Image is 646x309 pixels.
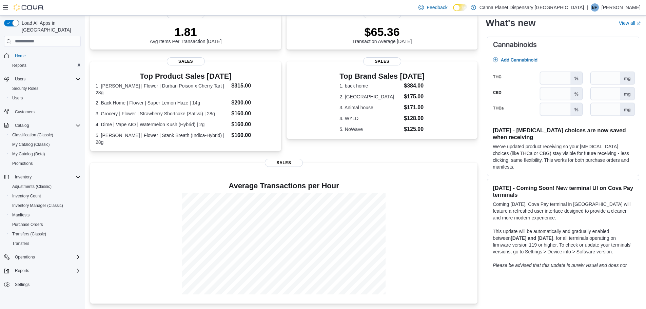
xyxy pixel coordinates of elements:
[7,191,83,201] button: Inventory Count
[9,150,48,158] a: My Catalog (Beta)
[12,121,81,130] span: Catalog
[12,184,52,189] span: Adjustments (Classic)
[96,110,229,117] dt: 3. Grocery | Flower | Strawberry Shortcake (Sativa) | 28g
[15,282,30,287] span: Settings
[404,125,425,133] dd: $125.00
[511,235,553,241] strong: [DATE] and [DATE]
[9,239,32,248] a: Transfers
[12,253,81,261] span: Operations
[9,84,81,93] span: Security Roles
[12,203,63,208] span: Inventory Manager (Classic)
[12,280,81,289] span: Settings
[12,108,81,116] span: Customers
[12,281,32,289] a: Settings
[9,84,41,93] a: Security Roles
[493,228,633,255] p: This update will be automatically and gradually enabled between , for all terminals operating on ...
[12,151,45,157] span: My Catalog (Beta)
[12,95,23,101] span: Users
[637,21,641,25] svg: External link
[15,123,29,128] span: Catalog
[1,107,83,117] button: Customers
[7,61,83,70] button: Reports
[14,4,44,11] img: Cova
[231,110,276,118] dd: $160.00
[12,63,26,68] span: Reports
[15,254,35,260] span: Operations
[339,104,401,111] dt: 3. Animal house
[9,131,56,139] a: Classification (Classic)
[9,61,29,70] a: Reports
[12,193,41,199] span: Inventory Count
[12,241,29,246] span: Transfers
[12,212,30,218] span: Manifests
[339,126,401,133] dt: 5. NoWave
[19,20,81,33] span: Load All Apps in [GEOGRAPHIC_DATA]
[12,231,46,237] span: Transfers (Classic)
[12,267,81,275] span: Reports
[592,3,598,12] span: BP
[12,161,33,166] span: Promotions
[7,210,83,220] button: Manifests
[12,173,81,181] span: Inventory
[352,25,412,39] p: $65.36
[339,72,425,80] h3: Top Brand Sales [DATE]
[493,201,633,221] p: Coming [DATE], Cova Pay terminal in [GEOGRAPHIC_DATA] will feature a refreshed user interface des...
[231,120,276,129] dd: $160.00
[7,93,83,103] button: Users
[12,121,32,130] button: Catalog
[231,99,276,107] dd: $200.00
[1,266,83,275] button: Reports
[15,109,35,115] span: Customers
[167,57,205,65] span: Sales
[7,220,83,229] button: Purchase Orders
[9,140,53,149] a: My Catalog (Classic)
[493,263,627,275] em: Please be advised that this update is purely visual and does not impact payment functionality.
[339,82,401,89] dt: 1. back home
[150,25,222,44] div: Avg Items Per Transaction [DATE]
[493,127,633,140] h3: [DATE] - [MEDICAL_DATA] choices are now saved when receiving
[9,192,81,200] span: Inventory Count
[9,61,81,70] span: Reports
[7,140,83,149] button: My Catalog (Classic)
[12,253,38,261] button: Operations
[9,220,46,229] a: Purchase Orders
[416,1,450,14] a: Feedback
[9,159,36,168] a: Promotions
[1,121,83,130] button: Catalog
[96,182,472,190] h4: Average Transactions per Hour
[96,72,276,80] h3: Top Product Sales [DATE]
[9,239,81,248] span: Transfers
[12,86,38,91] span: Security Roles
[619,20,641,26] a: View allExternal link
[9,182,54,191] a: Adjustments (Classic)
[12,142,50,147] span: My Catalog (Classic)
[12,222,43,227] span: Purchase Orders
[352,25,412,44] div: Transaction Average [DATE]
[404,93,425,101] dd: $175.00
[15,76,25,82] span: Users
[9,192,44,200] a: Inventory Count
[7,201,83,210] button: Inventory Manager (Classic)
[1,51,83,61] button: Home
[1,74,83,84] button: Users
[231,82,276,90] dd: $315.00
[7,229,83,239] button: Transfers (Classic)
[7,182,83,191] button: Adjustments (Classic)
[9,211,32,219] a: Manifests
[231,131,276,139] dd: $160.00
[479,3,584,12] p: Canna Planet Dispensary [GEOGRAPHIC_DATA]
[404,114,425,122] dd: $128.00
[9,211,81,219] span: Manifests
[15,174,32,180] span: Inventory
[7,149,83,159] button: My Catalog (Beta)
[96,99,229,106] dt: 2. Back Home | Flower | Super Lemon Haze | 14g
[7,130,83,140] button: Classification (Classic)
[602,3,641,12] p: [PERSON_NAME]
[9,94,81,102] span: Users
[9,159,81,168] span: Promotions
[9,182,81,191] span: Adjustments (Classic)
[486,18,535,28] h2: What's new
[453,11,453,12] span: Dark Mode
[9,230,49,238] a: Transfers (Classic)
[493,143,633,170] p: We've updated product receiving so your [MEDICAL_DATA] choices (like THCa or CBG) stay visible fo...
